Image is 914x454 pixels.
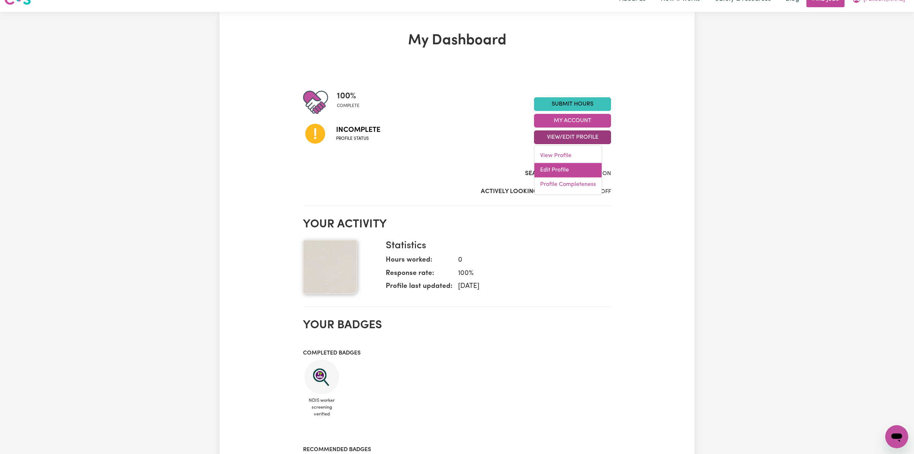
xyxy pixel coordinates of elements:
[303,394,340,421] span: NDIS worker screening verified
[534,130,611,144] button: View/Edit Profile
[534,97,611,111] a: Submit Hours
[481,187,578,196] label: Actively Looking for Clients
[386,255,452,268] dt: Hours worked:
[336,125,380,135] span: Incomplete
[452,268,605,279] dd: 100 %
[534,177,602,192] a: Profile Completeness
[304,360,339,394] img: NDIS Worker Screening Verified
[601,189,611,195] span: OFF
[386,281,452,295] dt: Profile last updated:
[303,218,611,231] h2: Your activity
[337,90,359,103] span: 100 %
[452,255,605,266] dd: 0
[386,268,452,282] dt: Response rate:
[534,148,602,163] a: View Profile
[525,169,579,178] label: Search Visibility
[534,114,611,128] button: My Account
[602,171,611,177] span: ON
[534,163,602,177] a: Edit Profile
[386,240,605,252] h3: Statistics
[303,32,611,49] h1: My Dashboard
[303,446,611,453] h3: Recommended badges
[337,103,359,109] span: complete
[885,425,908,448] iframe: Button to launch messaging window
[534,145,602,195] div: View/Edit Profile
[303,350,611,357] h3: Completed badges
[336,135,380,142] span: Profile status
[452,281,605,292] dd: [DATE]
[303,319,611,332] h2: Your badges
[303,240,357,294] img: Your profile picture
[337,90,365,115] div: Profile completeness: 100%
